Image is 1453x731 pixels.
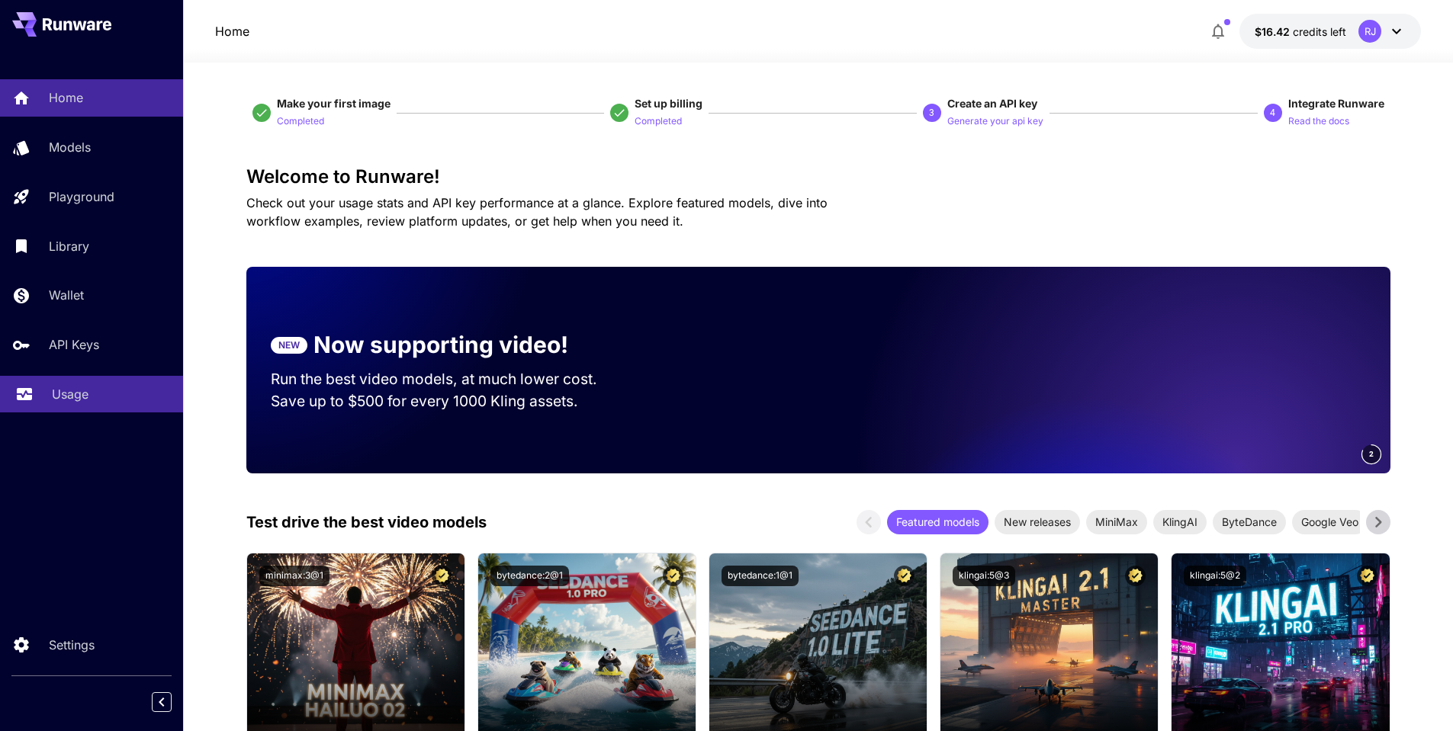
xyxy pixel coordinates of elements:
[929,106,934,120] p: 3
[1153,514,1207,530] span: KlingAI
[432,566,452,586] button: Certified Model – Vetted for best performance and includes a commercial license.
[635,111,682,130] button: Completed
[49,335,99,354] p: API Keys
[1270,106,1275,120] p: 4
[246,166,1390,188] h3: Welcome to Runware!
[49,188,114,206] p: Playground
[953,566,1015,586] button: klingai:5@3
[163,688,183,716] div: Collapse sidebar
[1255,24,1346,40] div: $16.41535
[995,514,1080,530] span: New releases
[277,114,324,129] p: Completed
[313,328,568,362] p: Now supporting video!
[49,286,84,304] p: Wallet
[887,510,988,534] div: Featured models
[635,114,682,129] p: Completed
[278,338,300,352] p: NEW
[1358,20,1381,43] div: RJ
[490,566,569,586] button: bytedance:2@1
[49,88,83,107] p: Home
[1292,510,1368,534] div: Google Veo
[246,195,828,229] span: Check out your usage stats and API key performance at a glance. Explore featured models, dive int...
[1213,514,1286,530] span: ByteDance
[995,510,1080,534] div: New releases
[1184,566,1246,586] button: klingai:5@2
[1288,111,1349,130] button: Read the docs
[1213,510,1286,534] div: ByteDance
[1357,566,1377,586] button: Certified Model – Vetted for best performance and includes a commercial license.
[1369,448,1374,460] span: 2
[271,368,626,390] p: Run the best video models, at much lower cost.
[49,636,95,654] p: Settings
[259,566,329,586] button: minimax:3@1
[215,22,249,40] a: Home
[947,97,1037,110] span: Create an API key
[277,97,391,110] span: Make your first image
[635,97,702,110] span: Set up billing
[1288,97,1384,110] span: Integrate Runware
[1239,14,1421,49] button: $16.41535RJ
[152,692,172,712] button: Collapse sidebar
[1255,25,1293,38] span: $16.42
[215,22,249,40] nav: breadcrumb
[277,111,324,130] button: Completed
[1125,566,1146,586] button: Certified Model – Vetted for best performance and includes a commercial license.
[894,566,915,586] button: Certified Model – Vetted for best performance and includes a commercial license.
[663,566,683,586] button: Certified Model – Vetted for best performance and includes a commercial license.
[49,237,89,255] p: Library
[1293,25,1346,38] span: credits left
[246,511,487,534] p: Test drive the best video models
[947,114,1043,129] p: Generate your api key
[271,390,626,412] p: Save up to $500 for every 1000 Kling assets.
[1086,514,1147,530] span: MiniMax
[49,138,91,156] p: Models
[1086,510,1147,534] div: MiniMax
[1288,114,1349,129] p: Read the docs
[887,514,988,530] span: Featured models
[947,111,1043,130] button: Generate your api key
[722,566,799,586] button: bytedance:1@1
[1153,510,1207,534] div: KlingAI
[52,385,88,403] p: Usage
[1292,514,1368,530] span: Google Veo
